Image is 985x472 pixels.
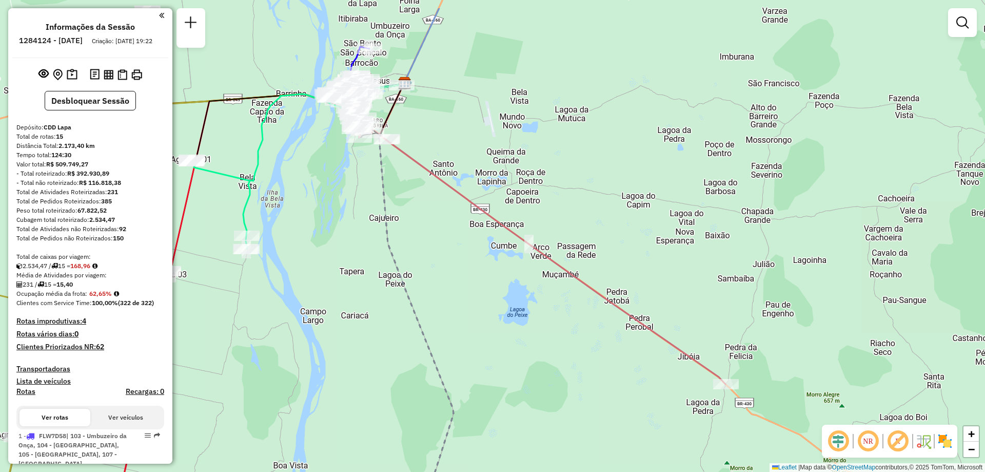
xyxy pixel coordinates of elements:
strong: 168,96 [70,262,90,270]
a: Clique aqui para minimizar o painel [159,9,164,21]
i: Total de Atividades [16,281,23,288]
div: 2.534,47 / 15 = [16,261,164,271]
strong: 124:30 [51,151,71,159]
div: Valor total: [16,160,164,169]
div: Cubagem total roteirizado: [16,215,164,224]
button: Centralizar mapa no depósito ou ponto de apoio [51,67,65,83]
img: Fluxo de ruas [915,433,932,449]
strong: 100,00% [92,299,118,307]
button: Ver rotas [19,409,90,426]
a: Leaflet [772,464,797,471]
strong: CDD Lapa [44,123,71,131]
div: - Total não roteirizado: [16,178,164,187]
a: Nova sessão e pesquisa [181,12,201,35]
div: Depósito: [16,123,164,132]
strong: 15 [56,133,63,140]
span: Exibir rótulo [885,429,910,454]
div: Total de Atividades Roteirizadas: [16,187,164,197]
div: Total de Pedidos não Roteirizados: [16,234,164,243]
a: OpenStreetMap [832,464,876,471]
div: Média de Atividades por viagem: [16,271,164,280]
span: FLW7D58 [39,432,66,440]
div: Total de caixas por viagem: [16,252,164,261]
em: Média calculada utilizando a maior ocupação (%Peso ou %Cubagem) de cada rota da sessão. Rotas cro... [114,291,119,297]
h4: Recargas: 0 [126,387,164,396]
div: Total de Pedidos Roteirizados: [16,197,164,206]
button: Exibir sessão original [36,66,51,83]
strong: 0 [74,329,78,338]
h4: Clientes Priorizados NR: [16,343,164,351]
a: Zoom in [963,426,979,442]
strong: 4 [82,316,86,326]
div: - Total roteirizado: [16,169,164,178]
a: Zoom out [963,442,979,457]
i: Meta Caixas/viagem: 206,52 Diferença: -37,56 [92,263,97,269]
div: Total de Atividades não Roteirizadas: [16,224,164,234]
span: | [798,464,800,471]
strong: 62,65% [89,290,112,297]
strong: (322 de 322) [118,299,154,307]
strong: 62 [96,342,104,351]
i: Total de rotas [51,263,58,269]
strong: R$ 509.749,27 [46,160,88,168]
strong: 2.534,47 [89,216,115,223]
button: Visualizar relatório de Roteirização [102,67,115,81]
i: Total de rotas [37,281,44,288]
a: Exibir filtros [952,12,973,33]
button: Visualizar Romaneio [115,67,129,82]
span: Ocultar deslocamento [826,429,851,454]
button: Painel de Sugestão [65,67,80,83]
span: − [968,443,975,456]
img: CDD Lapa [398,77,411,90]
span: + [968,427,975,440]
div: Atividade não roteirizada - DISK GELADA KMC [342,87,368,97]
h4: Lista de veículos [16,377,164,386]
strong: 2.173,40 km [58,142,95,149]
div: Map data © contributors,© 2025 TomTom, Microsoft [770,463,985,472]
div: Criação: [DATE] 19:22 [88,36,156,46]
span: Ocupação média da frota: [16,290,87,297]
strong: 385 [101,197,112,205]
h4: Rotas improdutivas: [16,317,164,326]
em: Opções [145,432,151,439]
strong: 150 [113,234,124,242]
a: Rotas [16,387,35,396]
div: Distância Total: [16,141,164,150]
div: Tempo total: [16,150,164,160]
h4: Rotas vários dias: [16,330,164,338]
h4: Transportadoras [16,365,164,373]
button: Logs desbloquear sessão [88,67,102,83]
h6: 1284124 - [DATE] [19,36,83,45]
button: Ver veículos [90,409,161,426]
img: Exibir/Ocultar setores [937,433,953,449]
strong: 92 [119,225,126,233]
span: Clientes com Service Time: [16,299,92,307]
h4: Informações da Sessão [46,22,135,32]
i: Cubagem total roteirizado [16,263,23,269]
strong: R$ 116.818,38 [79,179,121,186]
strong: 15,40 [56,280,73,288]
span: Ocultar NR [856,429,880,454]
div: Total de rotas: [16,132,164,141]
button: Imprimir Rotas [129,67,144,82]
strong: 231 [107,188,118,196]
strong: R$ 392.930,89 [67,169,109,177]
div: Atividade não roteirizada - DRILHAS DISTR [134,6,160,16]
button: Desbloquear Sessão [45,91,136,110]
div: 231 / 15 = [16,280,164,289]
div: Peso total roteirizado: [16,206,164,215]
em: Rota exportada [154,432,160,439]
strong: 67.822,52 [77,206,107,214]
